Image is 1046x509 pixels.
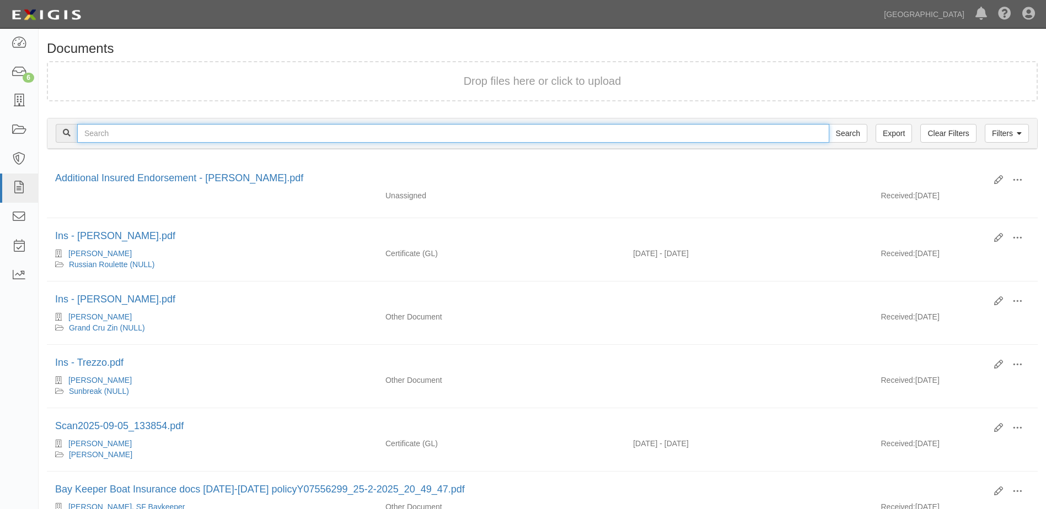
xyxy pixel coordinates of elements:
input: Search [77,124,829,143]
p: Received: [881,248,915,259]
p: Received: [881,438,915,449]
div: Jim Trezzo [55,375,369,386]
p: Received: [881,375,915,386]
a: Russian Roulette (NULL) [69,260,155,269]
img: logo-5460c22ac91f19d4615b14bd174203de0afe785f0fc80cf4dbbc73dc1793850b.png [8,5,84,25]
div: Edwin R. Sterbenc [55,311,369,322]
p: Received: [881,190,915,201]
div: [DATE] [872,375,1037,391]
a: Filters [985,124,1029,143]
a: [PERSON_NAME] [68,249,132,258]
div: Joe Testa [55,438,369,449]
div: Other Document [377,311,625,322]
div: [DATE] [872,311,1037,328]
div: [DATE] [872,248,1037,264]
a: Ins - [PERSON_NAME].pdf [55,230,175,241]
div: JoJo [55,449,369,460]
a: Export [876,124,912,143]
div: General Liability [377,248,625,259]
div: General Liability [377,438,625,449]
div: Ins - William Woodruff.pdf [55,229,986,243]
div: William H Woodruff [55,248,369,259]
div: Effective 06/12/2025 - Expiration 06/12/2026 [625,248,872,259]
a: [PERSON_NAME] [68,376,132,385]
div: Ins - Trezzo.pdf [55,356,986,370]
input: Search [829,124,867,143]
a: Scan2025-09-05_133854.pdf [55,420,184,431]
div: Scan2025-09-05_133854.pdf [55,419,986,434]
div: Sunbreak (NULL) [55,386,369,397]
a: [PERSON_NAME] [69,450,132,459]
a: Clear Filters [920,124,976,143]
a: Additional Insured Endorsement - [PERSON_NAME].pdf [55,172,303,183]
a: Ins - Trezzo.pdf [55,357,124,368]
div: Effective - Expiration [625,190,872,191]
a: Bay Keeper Boat Insurance docs [DATE]-[DATE] policyY07556299_25-2-2025_20_49_47.pdf [55,484,465,495]
div: Effective 09/01/2025 - Expiration 09/01/2026 [625,438,872,449]
div: Unassigned [377,190,625,201]
i: Help Center - Complianz [998,8,1011,21]
div: Grand Cru Zin (NULL) [55,322,369,333]
div: Bay Keeper Boat Insurance docs 2025-2026 policyY07556299_25-2-2025_20_49_47.pdf [55,483,986,497]
div: 6 [23,73,34,83]
a: [PERSON_NAME] [68,439,132,448]
a: Grand Cru Zin (NULL) [69,323,145,332]
div: [DATE] [872,438,1037,454]
div: Additional Insured Endorsement - Steigerwald.pdf [55,171,986,186]
a: [GEOGRAPHIC_DATA] [878,3,970,25]
h1: Documents [47,41,1038,56]
a: [PERSON_NAME] [68,312,132,321]
div: Ins - Edwin Sterbenc.pdf [55,293,986,307]
div: Russian Roulette (NULL) [55,259,369,270]
button: Drop files here or click to upload [464,73,621,89]
a: Ins - [PERSON_NAME].pdf [55,294,175,305]
div: Other Document [377,375,625,386]
p: Received: [881,311,915,322]
div: [DATE] [872,190,1037,207]
a: Sunbreak (NULL) [69,387,129,396]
